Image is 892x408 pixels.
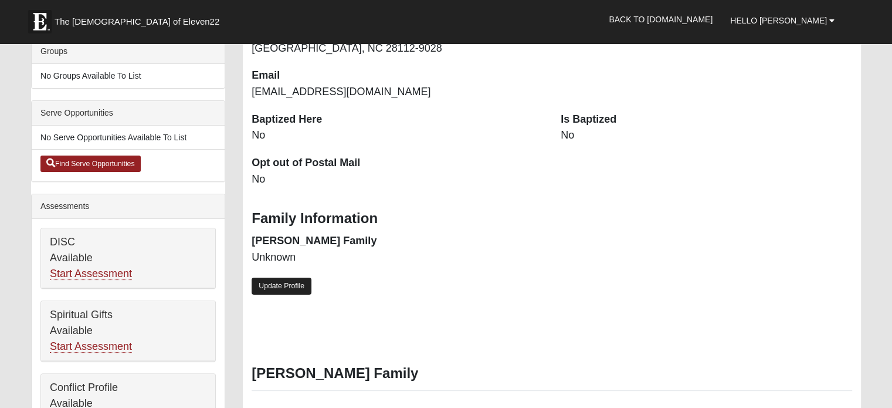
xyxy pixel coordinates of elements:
[252,156,543,171] dt: Opt out of Postal Mail
[252,278,311,295] a: Update Profile
[252,85,543,100] dd: [EMAIL_ADDRESS][DOMAIN_NAME]
[252,68,543,83] dt: Email
[32,64,225,88] li: No Groups Available To List
[600,5,721,34] a: Back to [DOMAIN_NAME]
[252,234,543,249] dt: [PERSON_NAME] Family
[32,194,225,219] div: Assessments
[40,156,141,172] a: Find Serve Opportunities
[730,16,827,25] span: Hello [PERSON_NAME]
[252,128,543,143] dd: No
[561,128,852,143] dd: No
[252,112,543,127] dt: Baptized Here
[252,250,543,265] dd: Unknown
[561,112,852,127] dt: Is Baptized
[252,172,543,187] dd: No
[32,39,225,64] div: Groups
[50,268,132,280] a: Start Assessment
[721,6,843,35] a: Hello [PERSON_NAME]
[55,16,219,28] span: The [DEMOGRAPHIC_DATA] of Eleven22
[50,340,132,353] a: Start Assessment
[252,210,852,227] h3: Family Information
[252,365,852,382] h3: [PERSON_NAME] Family
[41,301,215,361] div: Spiritual Gifts Available
[22,4,257,33] a: The [DEMOGRAPHIC_DATA] of Eleven22
[41,228,215,288] div: DISC Available
[32,126,225,150] li: No Serve Opportunities Available To List
[28,10,52,33] img: Eleven22 logo
[32,101,225,126] div: Serve Opportunities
